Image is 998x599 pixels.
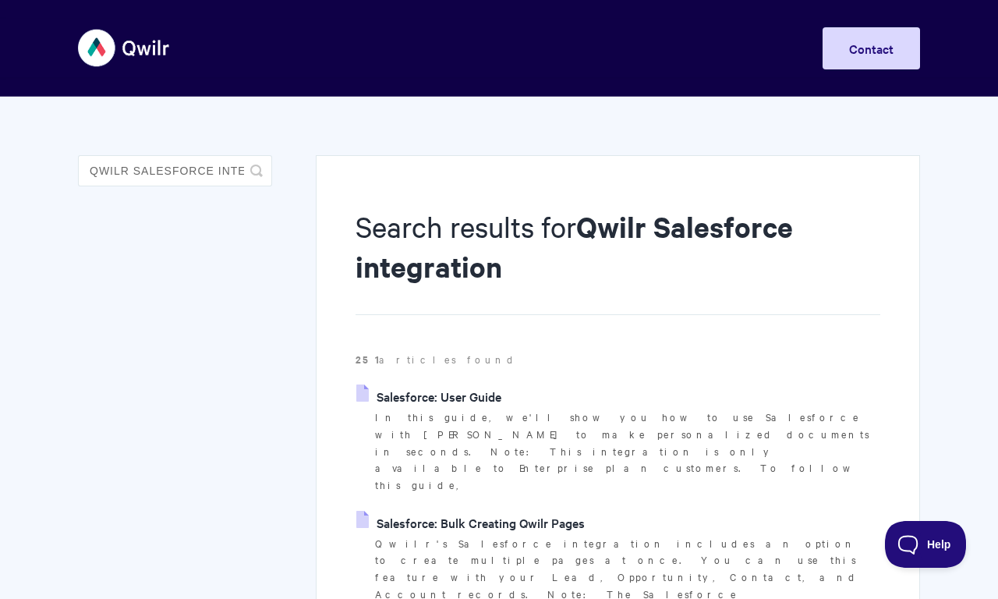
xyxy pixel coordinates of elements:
[356,351,880,368] p: articles found
[823,27,920,69] a: Contact
[78,19,171,77] img: Qwilr Help Center
[375,409,880,494] p: In this guide, we'll show you how to use Salesforce with [PERSON_NAME] to make personalized docum...
[885,521,967,568] iframe: Toggle Customer Support
[356,207,880,315] h1: Search results for
[356,207,793,285] strong: Qwilr Salesforce integration
[78,155,272,186] input: Search
[356,352,379,367] strong: 251
[356,511,585,534] a: Salesforce: Bulk Creating Qwilr Pages
[356,385,501,408] a: Salesforce: User Guide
